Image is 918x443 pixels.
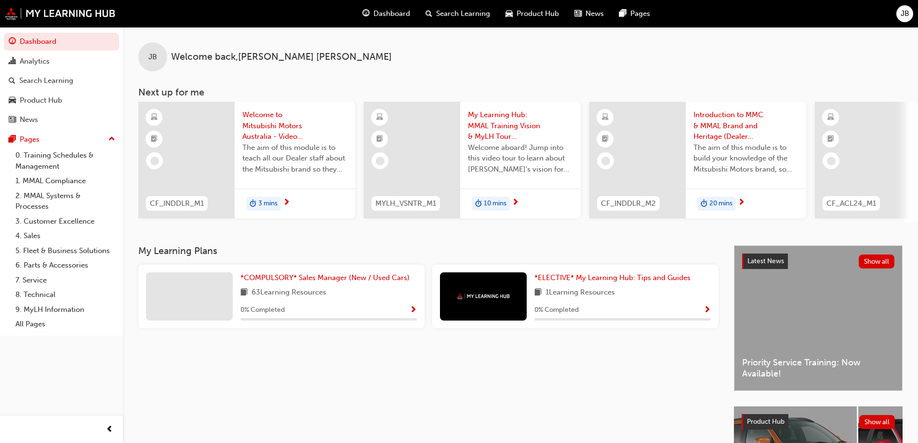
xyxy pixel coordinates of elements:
span: duration-icon [701,198,707,210]
a: guage-iconDashboard [355,4,418,24]
span: car-icon [506,8,513,20]
span: Introduction to MMC & MMAL Brand and Heritage (Dealer Induction) [693,109,798,142]
a: news-iconNews [567,4,612,24]
span: news-icon [574,8,582,20]
a: *COMPULSORY* Sales Manager (New / Used Cars) [240,272,413,283]
span: booktick-icon [827,133,834,146]
button: Show all [859,255,895,268]
span: book-icon [534,287,542,299]
span: MYLH_VSNTR_M1 [375,198,436,209]
h3: My Learning Plans [138,245,718,256]
span: Dashboard [373,8,410,19]
span: Welcome back , [PERSON_NAME] [PERSON_NAME] [171,52,392,63]
img: mmal [457,293,510,299]
a: 2. MMAL Systems & Processes [12,188,119,214]
span: book-icon [240,287,248,299]
span: up-icon [108,133,115,146]
a: Product Hub [4,92,119,109]
button: Pages [4,131,119,148]
a: Latest NewsShow all [742,254,894,269]
span: 63 Learning Resources [252,287,326,299]
span: booktick-icon [151,133,158,146]
span: Latest News [747,257,784,265]
span: CF_INDDLR_M1 [150,198,204,209]
span: learningResourceType_ELEARNING-icon [827,111,834,124]
span: chart-icon [9,57,16,66]
span: Pages [630,8,650,19]
span: learningResourceType_ELEARNING-icon [376,111,383,124]
a: 1. MMAL Compliance [12,174,119,188]
a: 9. MyLH Information [12,302,119,317]
a: 8. Technical [12,287,119,302]
a: CF_INDDLR_M1Welcome to Mitsubishi Motors Australia - Video (Dealer Induction)The aim of this modu... [138,102,355,218]
span: learningRecordVerb_NONE-icon [601,157,610,165]
div: Pages [20,134,40,145]
span: JB [901,8,909,19]
span: 1 Learning Resources [545,287,615,299]
span: *ELECTIVE* My Learning Hub: Tips and Guides [534,273,691,282]
a: Dashboard [4,33,119,51]
a: CF_INDDLR_M2Introduction to MMC & MMAL Brand and Heritage (Dealer Induction)The aim of this modul... [589,102,806,218]
span: duration-icon [250,198,256,210]
span: Show Progress [704,306,711,315]
span: The aim of this module is to teach all our Dealer staff about the Mitsubishi brand so they demons... [242,142,347,175]
a: search-iconSearch Learning [418,4,498,24]
span: The aim of this module is to build your knowledge of the Mitsubishi Motors brand, so you can demo... [693,142,798,175]
img: mmal [5,7,116,20]
span: learningRecordVerb_NONE-icon [376,157,385,165]
span: Priority Service Training: Now Available! [742,357,894,379]
span: 3 mins [258,198,278,209]
span: JB [148,52,157,63]
a: News [4,111,119,129]
span: guage-icon [9,38,16,46]
a: 3. Customer Excellence [12,214,119,229]
span: learningRecordVerb_NONE-icon [150,157,159,165]
span: 0 % Completed [534,305,579,316]
span: Welcome aboard! Jump into this video tour to learn about [PERSON_NAME]'s vision for your learning... [468,142,573,175]
a: All Pages [12,317,119,332]
div: Search Learning [19,75,73,86]
span: CF_ACL24_M1 [826,198,876,209]
a: MYLH_VSNTR_M1My Learning Hub: MMAL Training Vision & MyLH Tour (Elective)Welcome aboard! Jump int... [364,102,581,218]
span: learningRecordVerb_NONE-icon [827,157,836,165]
span: next-icon [283,199,290,207]
span: *COMPULSORY* Sales Manager (New / Used Cars) [240,273,410,282]
span: next-icon [512,199,519,207]
span: booktick-icon [376,133,383,146]
a: 6. Parts & Accessories [12,258,119,273]
div: Product Hub [20,95,62,106]
div: News [20,114,38,125]
span: News [585,8,604,19]
span: 10 mins [484,198,506,209]
button: Show Progress [704,304,711,316]
button: JB [896,5,913,22]
span: My Learning Hub: MMAL Training Vision & MyLH Tour (Elective) [468,109,573,142]
span: pages-icon [619,8,626,20]
a: 5. Fleet & Business Solutions [12,243,119,258]
a: Search Learning [4,72,119,90]
span: learningResourceType_ELEARNING-icon [602,111,609,124]
span: 0 % Completed [240,305,285,316]
span: news-icon [9,116,16,124]
a: car-iconProduct Hub [498,4,567,24]
span: pages-icon [9,135,16,144]
span: Search Learning [436,8,490,19]
span: duration-icon [475,198,482,210]
a: 4. Sales [12,228,119,243]
button: Show Progress [410,304,417,316]
button: Show all [859,415,895,429]
h3: Next up for me [123,87,918,98]
a: 7. Service [12,273,119,288]
a: Latest NewsShow allPriority Service Training: Now Available! [734,245,903,391]
span: Product Hub [517,8,559,19]
span: learningResourceType_ELEARNING-icon [151,111,158,124]
span: Product Hub [747,417,785,426]
span: guage-icon [362,8,370,20]
a: 0. Training Schedules & Management [12,148,119,174]
span: Show Progress [410,306,417,315]
span: CF_INDDLR_M2 [601,198,656,209]
div: Analytics [20,56,50,67]
a: Product HubShow all [742,414,895,430]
